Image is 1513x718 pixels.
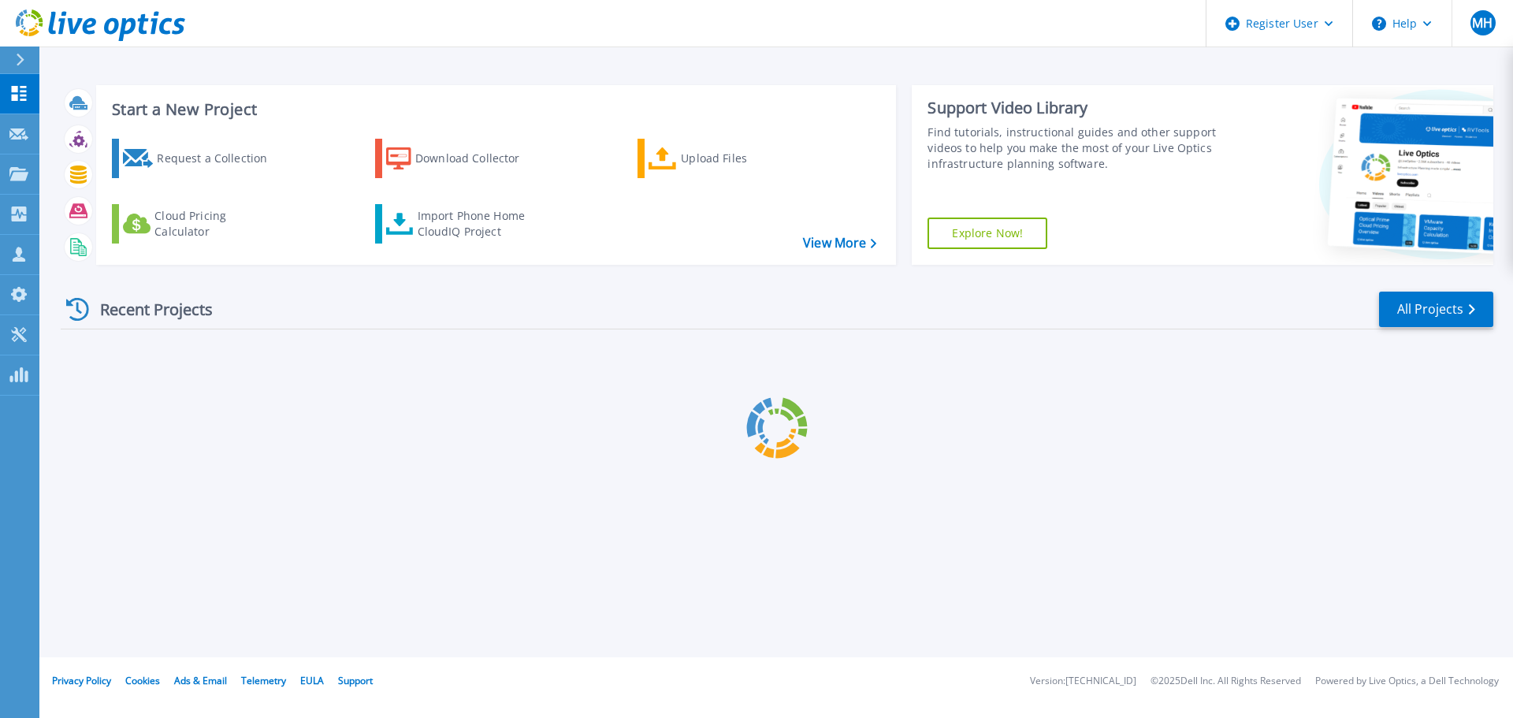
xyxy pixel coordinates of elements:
a: Cookies [125,674,160,687]
a: Privacy Policy [52,674,111,687]
div: Cloud Pricing Calculator [154,208,281,240]
a: Explore Now! [928,218,1047,249]
li: Powered by Live Optics, a Dell Technology [1315,676,1499,686]
a: Ads & Email [174,674,227,687]
a: Request a Collection [112,139,288,178]
a: Cloud Pricing Calculator [112,204,288,244]
span: MH [1472,17,1493,29]
a: View More [803,236,876,251]
a: Upload Files [638,139,813,178]
a: Support [338,674,373,687]
li: © 2025 Dell Inc. All Rights Reserved [1151,676,1301,686]
div: Request a Collection [157,143,283,174]
div: Support Video Library [928,98,1224,118]
div: Recent Projects [61,290,234,329]
div: Import Phone Home CloudIQ Project [418,208,541,240]
a: All Projects [1379,292,1493,327]
a: EULA [300,674,324,687]
div: Find tutorials, instructional guides and other support videos to help you make the most of your L... [928,125,1224,172]
div: Upload Files [681,143,807,174]
a: Telemetry [241,674,286,687]
a: Download Collector [375,139,551,178]
li: Version: [TECHNICAL_ID] [1030,676,1136,686]
h3: Start a New Project [112,101,876,118]
div: Download Collector [415,143,541,174]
